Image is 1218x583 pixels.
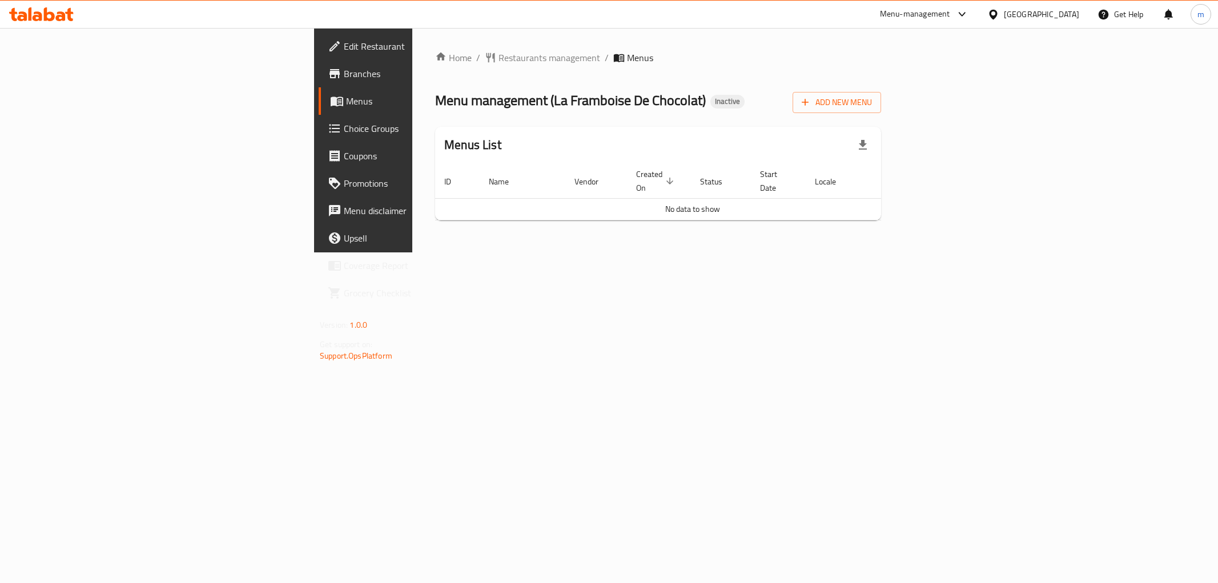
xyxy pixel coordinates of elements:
span: No data to show [665,202,720,216]
a: Branches [319,60,517,87]
span: Menu disclaimer [344,204,508,218]
span: m [1197,8,1204,21]
span: Coverage Report [344,259,508,272]
span: Status [700,175,737,188]
span: Version: [320,317,348,332]
div: Export file [849,131,877,159]
button: Add New Menu [793,92,881,113]
a: Support.OpsPlatform [320,348,392,363]
span: Promotions [344,176,508,190]
a: Edit Restaurant [319,33,517,60]
a: Grocery Checklist [319,279,517,307]
a: Restaurants management [485,51,600,65]
span: Coupons [344,149,508,163]
span: Edit Restaurant [344,39,508,53]
a: Upsell [319,224,517,252]
span: Add New Menu [802,95,872,110]
span: Menus [346,94,508,108]
span: Choice Groups [344,122,508,135]
a: Coverage Report [319,252,517,279]
a: Menu disclaimer [319,197,517,224]
a: Choice Groups [319,115,517,142]
span: Name [489,175,524,188]
a: Coupons [319,142,517,170]
span: Restaurants management [499,51,600,65]
span: Locale [815,175,851,188]
h2: Menus List [444,136,501,154]
span: Branches [344,67,508,81]
a: Menus [319,87,517,115]
div: Inactive [710,95,745,108]
span: 1.0.0 [349,317,367,332]
span: Menu management ( La Framboise De Chocolat ) [435,87,706,113]
table: enhanced table [435,164,950,220]
th: Actions [865,164,950,199]
span: Upsell [344,231,508,245]
span: Grocery Checklist [344,286,508,300]
li: / [605,51,609,65]
span: Get support on: [320,337,372,352]
div: [GEOGRAPHIC_DATA] [1004,8,1079,21]
span: Menus [627,51,653,65]
span: Inactive [710,97,745,106]
span: ID [444,175,466,188]
span: Created On [636,167,677,195]
span: Vendor [574,175,613,188]
span: Start Date [760,167,792,195]
div: Menu-management [880,7,950,21]
nav: breadcrumb [435,51,881,65]
a: Promotions [319,170,517,197]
